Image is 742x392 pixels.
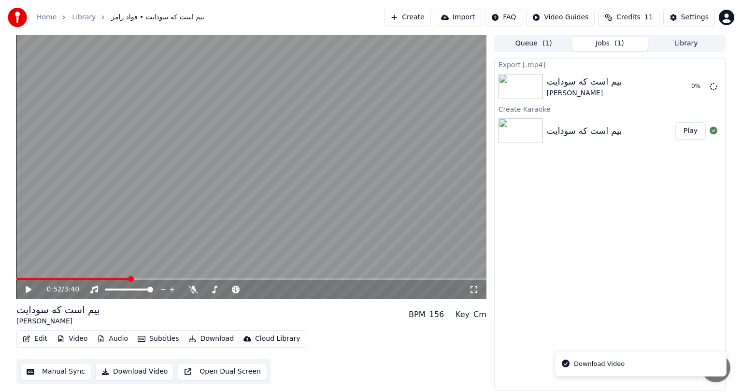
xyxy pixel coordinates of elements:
[572,37,648,51] button: Jobs
[16,303,100,317] div: بیم است که سودایت
[542,39,552,48] span: ( 1 )
[526,9,595,26] button: Video Guides
[178,363,267,380] button: Open Dual Screen
[185,332,238,346] button: Download
[473,309,486,320] div: Cm
[648,37,724,51] button: Library
[384,9,431,26] button: Create
[8,8,27,27] img: youka
[574,359,625,369] div: Download Video
[663,9,715,26] button: Settings
[429,309,444,320] div: 156
[134,332,183,346] button: Subtitles
[681,13,709,22] div: Settings
[64,285,79,294] span: 3:40
[255,334,300,344] div: Cloud Library
[485,9,522,26] button: FAQ
[547,88,622,98] div: [PERSON_NAME]
[547,124,622,138] div: بیم است که سودایت
[47,285,70,294] div: /
[53,332,91,346] button: Video
[20,363,91,380] button: Manual Sync
[496,37,572,51] button: Queue
[456,309,470,320] div: Key
[435,9,481,26] button: Import
[37,13,57,22] a: Home
[409,309,425,320] div: BPM
[616,13,640,22] span: Credits
[691,83,706,90] div: 0 %
[614,39,624,48] span: ( 1 )
[72,13,96,22] a: Library
[547,75,622,88] div: بیم است که سودایت
[599,9,659,26] button: Credits11
[47,285,62,294] span: 0:52
[495,58,725,70] div: Export [.mp4]
[95,363,174,380] button: Download Video
[644,13,653,22] span: 11
[93,332,132,346] button: Audio
[19,332,51,346] button: Edit
[16,317,100,326] div: [PERSON_NAME]
[675,122,706,140] button: Play
[111,13,204,22] span: بیم است که سودایت • فواد رامز
[37,13,204,22] nav: breadcrumb
[495,103,725,115] div: Create Karaoke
